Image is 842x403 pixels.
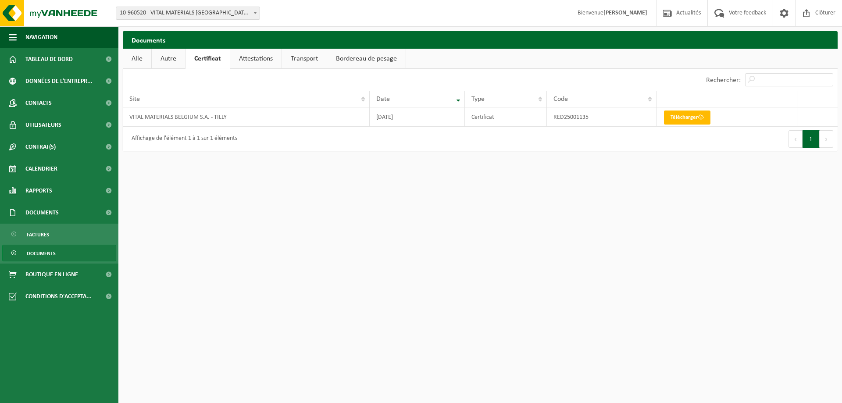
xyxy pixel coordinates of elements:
span: Données de l'entrepr... [25,70,93,92]
a: Autre [152,49,185,69]
span: Documents [27,245,56,262]
a: Bordereau de pesage [327,49,406,69]
span: Type [471,96,485,103]
span: Contacts [25,92,52,114]
a: Alle [123,49,151,69]
iframe: chat widget [4,384,146,403]
td: RED25001135 [547,107,656,127]
span: 10-960520 - VITAL MATERIALS BELGIUM S.A. - TILLY [116,7,260,20]
div: Affichage de l'élément 1 à 1 sur 1 éléments [127,131,237,147]
span: Navigation [25,26,57,48]
span: Date [376,96,390,103]
span: Conditions d'accepta... [25,285,92,307]
span: Rapports [25,180,52,202]
td: [DATE] [370,107,465,127]
span: Utilisateurs [25,114,61,136]
a: Attestations [230,49,282,69]
td: Certificat [465,107,546,127]
h2: Documents [123,31,838,48]
a: Transport [282,49,327,69]
label: Rechercher: [706,77,741,84]
span: Tableau de bord [25,48,73,70]
span: 10-960520 - VITAL MATERIALS BELGIUM S.A. - TILLY [116,7,260,19]
span: Calendrier [25,158,57,180]
a: Télécharger [664,111,710,125]
a: Documents [2,245,116,261]
td: VITAL MATERIALS BELGIUM S.A. - TILLY [123,107,370,127]
span: Site [129,96,140,103]
span: Contrat(s) [25,136,56,158]
span: Boutique en ligne [25,264,78,285]
a: Factures [2,226,116,243]
span: Factures [27,226,49,243]
strong: [PERSON_NAME] [603,10,647,16]
span: Code [553,96,568,103]
a: Certificat [186,49,230,69]
button: Previous [788,130,803,148]
button: 1 [803,130,820,148]
button: Next [820,130,833,148]
span: Documents [25,202,59,224]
